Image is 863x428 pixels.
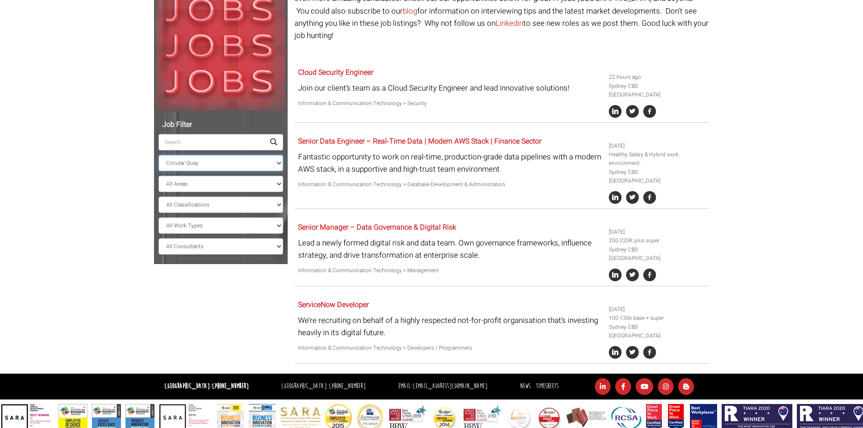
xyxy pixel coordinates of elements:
p: Join our client’s team as a Cloud Security Engineer and lead innovative solutions! [298,82,602,94]
p: Information & Communication Technology > Management [298,266,602,275]
li: Email: [396,380,490,393]
p: Fantastic opportunity to work on real-time, production-grade data pipelines with a modern AWS sta... [298,151,602,175]
li: Sydney CBD [GEOGRAPHIC_DATA] [609,323,706,340]
li: Sydney CBD [GEOGRAPHIC_DATA] [609,245,706,263]
li: Healthy Salary & Hybrid work environment. [609,150,706,168]
p: Information & Communication Technology > Developers / Programmers [298,344,602,352]
a: Linkedin [496,18,523,29]
li: Sydney CBD [GEOGRAPHIC_DATA] [609,168,706,185]
a: [EMAIL_ADDRESS][DOMAIN_NAME] [413,382,487,390]
p: We’re recruiting on behalf of a highly respected not-for-profit organisation that’s investing hea... [298,314,602,339]
li: Sydney CBD [GEOGRAPHIC_DATA] [609,82,706,99]
a: blog [403,5,417,17]
li: [DATE] [609,305,706,314]
h5: Job Filter [159,121,283,129]
p: Information & Communication Technology > Database Development & Administration [298,180,602,189]
a: [PHONE_NUMBER] [212,382,249,390]
li: [DATE] [609,142,706,150]
a: Cloud Security Engineer [298,67,373,78]
strong: [GEOGRAPHIC_DATA]: [164,382,249,390]
li: [DATE] [609,228,706,236]
li: 22 hours ago [609,73,706,82]
a: ServiceNow Developer [298,299,369,310]
p: Information & Communication Technology > Security [298,99,602,108]
a: News [520,382,530,390]
a: Senior Data Engineer – Real-Time Data | Modern AWS Stack | Finance Sector [298,136,541,147]
p: Lead a newly formed digital risk and data team. Own governance frameworks, influence strategy, an... [298,237,602,261]
li: 100-130k base + super [609,314,706,322]
a: Senior Manager – Data Governance & Digital Risk [298,222,456,233]
li: 200-220K plus super [609,236,706,245]
a: Timesheets [536,382,559,390]
input: Search [159,134,265,150]
a: [PHONE_NUMBER] [329,382,366,390]
li: [GEOGRAPHIC_DATA]: [279,380,368,393]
